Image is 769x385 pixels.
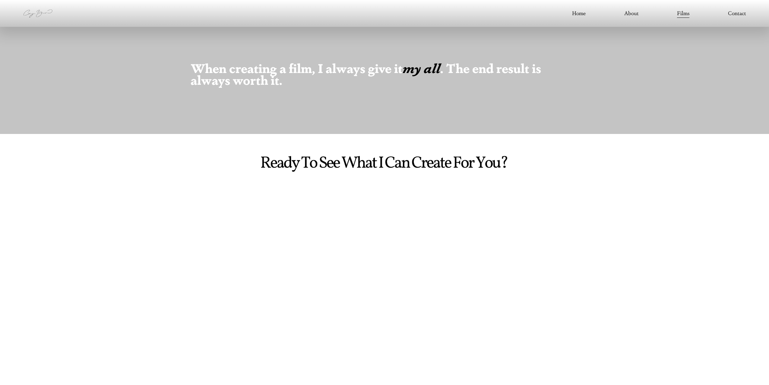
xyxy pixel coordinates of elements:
[403,59,440,76] em: my all
[23,8,52,19] img: Camryn Bradshaw Films
[624,9,639,18] a: About
[728,9,746,18] a: Contact
[677,9,689,18] a: Films
[572,9,586,18] a: Home
[191,62,578,86] h3: When creating a film, I always give it . The end result is always worth it.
